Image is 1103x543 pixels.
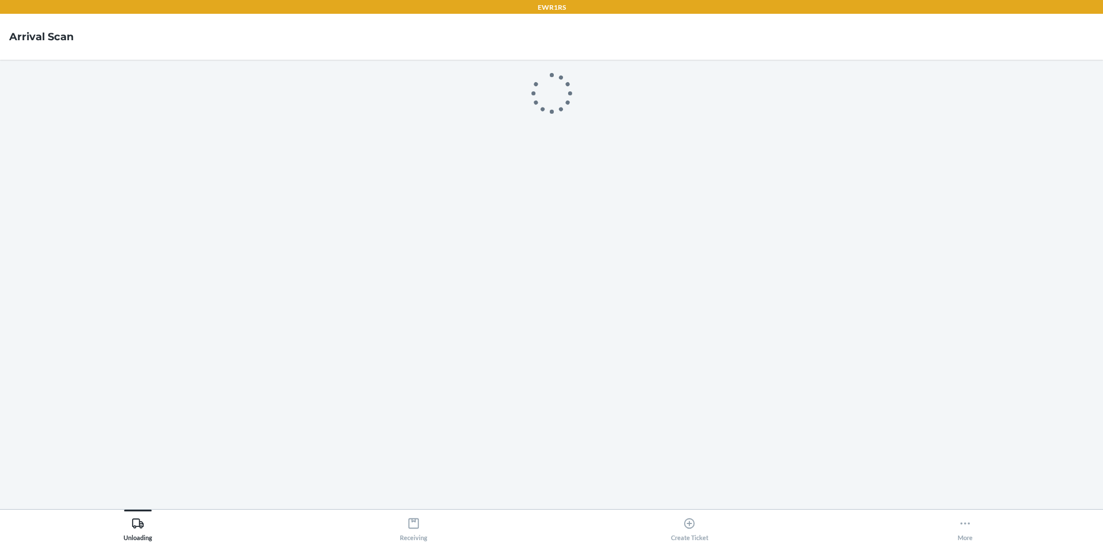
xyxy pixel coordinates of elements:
[827,510,1103,541] button: More
[9,29,74,44] h4: Arrival Scan
[276,510,551,541] button: Receiving
[124,513,152,541] div: Unloading
[671,513,708,541] div: Create Ticket
[958,513,973,541] div: More
[538,2,566,13] p: EWR1RS
[551,510,827,541] button: Create Ticket
[400,513,427,541] div: Receiving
